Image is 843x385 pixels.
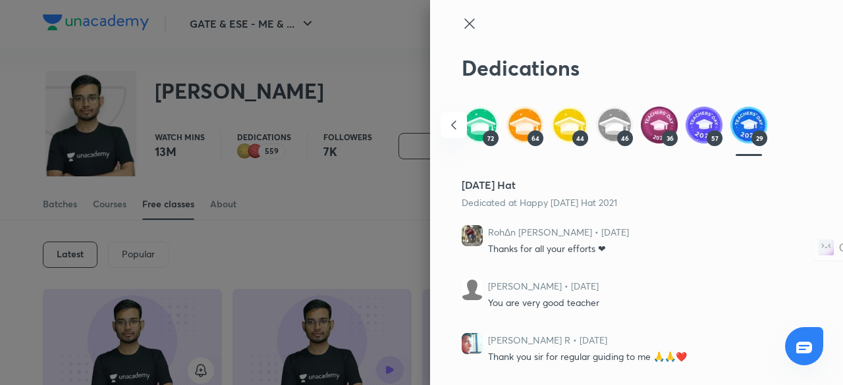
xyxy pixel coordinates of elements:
[462,177,767,193] h6: [DATE] Hat
[666,134,674,142] span: 36
[462,195,767,209] p: Dedicated at Happy [DATE] Hat 2021
[551,107,588,143] img: hats
[531,134,539,142] span: 64
[488,333,767,347] p: [PERSON_NAME] R • [DATE]
[730,107,767,143] img: hats
[462,333,483,354] img: Avatar
[487,134,494,142] span: 72
[641,107,678,143] img: hats
[488,225,767,239] p: RohΔn [PERSON_NAME] • [DATE]
[756,134,763,142] span: 29
[488,279,767,293] p: [PERSON_NAME] • [DATE]
[621,134,629,142] span: 46
[686,107,722,143] img: hats
[462,279,483,300] img: Avatar
[488,349,767,363] p: Thank you sir for regular guiding to me 🙏🙏❤️
[462,107,499,143] img: hats
[488,242,767,255] p: Thanks for all your efforts ❤
[488,295,767,309] p: You are very good teacher
[576,134,584,142] span: 44
[462,225,483,246] img: Avatar
[596,107,633,143] img: hats
[462,55,767,80] h2: Dedications
[711,134,719,142] span: 57
[506,107,543,143] img: hats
